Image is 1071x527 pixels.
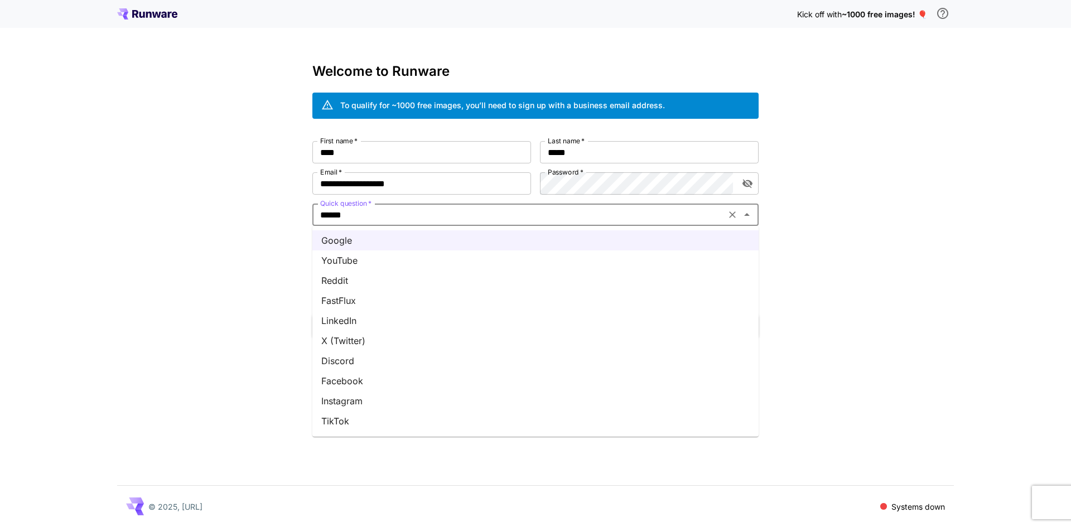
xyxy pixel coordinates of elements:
[725,207,740,223] button: Clear
[739,207,755,223] button: Close
[320,167,342,177] label: Email
[312,270,759,291] li: Reddit
[312,331,759,351] li: X (Twitter)
[312,351,759,371] li: Discord
[312,311,759,331] li: LinkedIn
[842,9,927,19] span: ~1000 free images! 🎈
[312,411,759,431] li: TikTok
[548,167,583,177] label: Password
[312,64,759,79] h3: Welcome to Runware
[148,501,202,513] p: © 2025, [URL]
[932,2,954,25] button: In order to qualify for free credit, you need to sign up with a business email address and click ...
[891,501,945,513] p: Systems down
[312,250,759,270] li: YouTube
[737,173,758,194] button: toggle password visibility
[312,291,759,311] li: FastFlux
[312,391,759,411] li: Instagram
[340,99,665,111] div: To qualify for ~1000 free images, you’ll need to sign up with a business email address.
[320,199,372,208] label: Quick question
[312,371,759,391] li: Facebook
[312,230,759,250] li: Google
[548,136,585,146] label: Last name
[312,431,759,451] li: Telegram
[320,136,358,146] label: First name
[797,9,842,19] span: Kick off with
